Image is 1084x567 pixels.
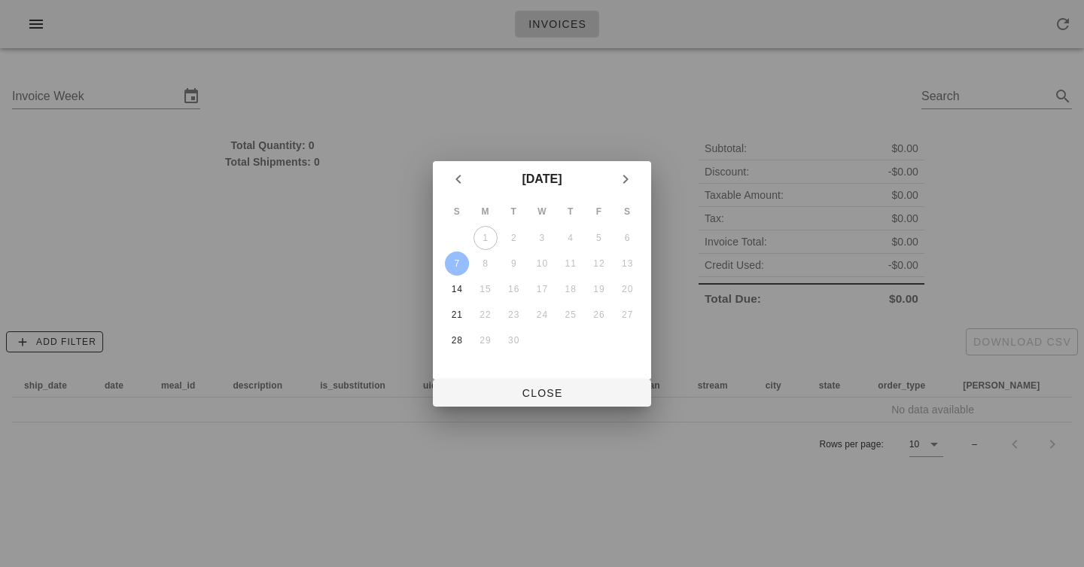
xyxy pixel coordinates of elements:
[433,380,651,407] button: Close
[614,199,641,224] th: S
[500,199,527,224] th: T
[516,164,568,194] button: [DATE]
[445,303,469,327] button: 21
[612,166,639,193] button: Next month
[443,199,470,224] th: S
[445,284,469,294] div: 14
[445,258,469,269] div: 7
[445,277,469,301] button: 14
[445,251,469,276] button: 7
[445,309,469,320] div: 21
[445,328,469,352] button: 28
[445,387,639,399] span: Close
[586,199,613,224] th: F
[472,199,499,224] th: M
[445,335,469,346] div: 28
[445,166,472,193] button: Previous month
[528,199,556,224] th: W
[557,199,584,224] th: T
